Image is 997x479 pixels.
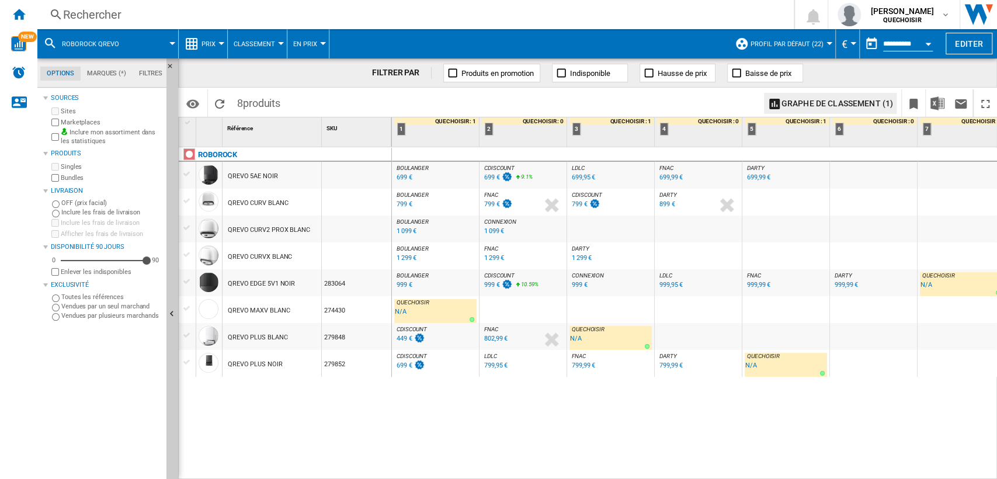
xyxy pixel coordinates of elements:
div: QUECHOISIR : 0 [832,117,917,125]
label: OFF (prix facial) [61,199,162,207]
label: Inclure les frais de livraison [61,208,162,217]
div: 3 [572,123,581,136]
span: BOULANGER [397,245,429,252]
span: Classement [234,40,275,48]
div: Mise à jour : mardi 14 octobre 2025 03:18 [395,333,425,345]
div: CONNEXION 999 € [569,272,652,299]
button: ROBOROCK QREVO [62,29,131,58]
span: Produits en promotion [461,69,534,78]
input: Toutes les références [52,294,60,302]
div: Disponibilité 90 Jours [51,242,162,252]
button: Graphe de classement (1) [764,93,897,114]
div: QREVO CURV2 PROX BLANC [228,217,310,244]
button: Masquer [166,58,180,79]
md-slider: Disponibilité [61,255,147,266]
div: 699,99 € [659,173,683,181]
img: profile.jpg [838,3,861,26]
div: FNAC 799 € [482,192,564,218]
div: Sort None [324,117,391,136]
div: Mise à jour : mardi 14 octobre 2025 17:47 [658,360,683,372]
div: 799 € [397,200,412,208]
span: BOULANGER [397,218,429,225]
div: QUECHOISIR : 0 [482,117,567,125]
span: CONNEXION [484,218,516,225]
span: QUECHOISIR [397,299,429,306]
div: Mise à jour : mardi 14 octobre 2025 12:54 [482,333,508,345]
div: 1 099 € [397,227,416,235]
div: QUECHOISIR : 1 [745,117,829,125]
button: Télécharger au format Excel [926,89,949,117]
img: promotionV3.png [501,172,513,182]
span: DARTY [659,192,677,198]
div: Prix [185,29,221,58]
div: Mise à jour : mardi 14 octobre 2025 12:38 [482,252,504,264]
button: Options [181,93,204,114]
md-tab-item: Options [40,67,81,81]
div: 799 € [572,200,588,208]
button: Indisponible [552,64,628,82]
div: Mise à jour : mardi 14 octobre 2025 15:08 [395,172,412,183]
div: QREVO EDGE 5V1 NOIR [228,270,295,297]
div: BOULANGER 699 € [394,165,477,192]
span: Baisse de prix [745,69,791,78]
span: FNAC [484,245,498,252]
input: Inclure mon assortiment dans les statistiques [51,130,59,144]
div: QUECHOISIR N/A [569,326,652,353]
span: Hausse de prix [658,69,707,78]
div: 1 099 € [484,227,504,235]
button: Hausse de prix [640,64,715,82]
div: CDISCOUNT 999 € 10.59% [482,272,564,299]
span: BOULANGER [397,192,429,198]
label: Bundles [61,173,162,182]
label: Sites [61,107,162,116]
button: Profil par défaut (22) [751,29,829,58]
div: Mise à jour : mardi 14 octobre 2025 06:04 [482,360,508,372]
div: CDISCOUNT 449 € [394,326,477,353]
input: Singles [51,163,59,171]
span: Référence [227,125,253,131]
div: ROBOROCK QREVO [43,29,172,58]
span: LDLC [659,272,672,279]
span: CDISCOUNT [484,165,515,171]
div: 279848 [322,323,391,350]
span: Profil par défaut (22) [751,40,824,48]
span: LDLC [484,353,497,359]
div: CDISCOUNT 799 € [569,192,652,218]
div: Sort None [199,117,222,136]
span: LDLC [572,165,585,171]
label: Toutes les références [61,293,162,301]
span: CDISCOUNT [572,192,602,198]
img: promotionV3.png [501,279,513,289]
span: Indisponible [570,69,610,78]
div: QUECHOISIR N/A [394,299,477,326]
div: DARTY 799,99 € [657,353,739,380]
div: Mise à jour : mardi 14 octobre 2025 15:22 [658,199,675,210]
input: Afficher les frais de livraison [51,268,59,276]
img: wise-card.svg [11,36,26,51]
div: 4 QUECHOISIR : 0 [657,117,742,147]
div: 899 € [659,200,675,208]
i: % [520,172,527,186]
span: CONNEXION [572,272,604,279]
div: 802,99 € [484,335,508,342]
input: OFF (prix facial) [52,200,60,208]
div: BOULANGER 999 € [394,272,477,299]
img: mysite-bg-18x18.png [61,128,68,135]
span: CDISCOUNT [484,272,515,279]
button: Créer un favoris [902,89,925,117]
span: DARTY [835,272,852,279]
div: N/A [745,360,757,372]
div: Mise à jour : mardi 14 octobre 2025 17:16 [833,279,858,291]
img: promotionV3.png [589,199,600,209]
button: Plein écran [974,89,997,117]
div: 3 QUECHOISIR : 1 [569,117,654,147]
div: 279852 [322,350,391,377]
i: % [520,279,527,293]
md-tab-item: Filtres [133,67,169,81]
div: 2 QUECHOISIR : 0 [482,117,567,147]
div: Mise à jour : mardi 14 octobre 2025 03:27 [570,199,600,210]
div: QUECHOISIR : 0 [657,117,742,125]
button: md-calendar [860,32,883,55]
div: Mise à jour : mardi 14 octobre 2025 02:21 [482,279,513,291]
div: DARTY 699,99 € [745,165,827,192]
